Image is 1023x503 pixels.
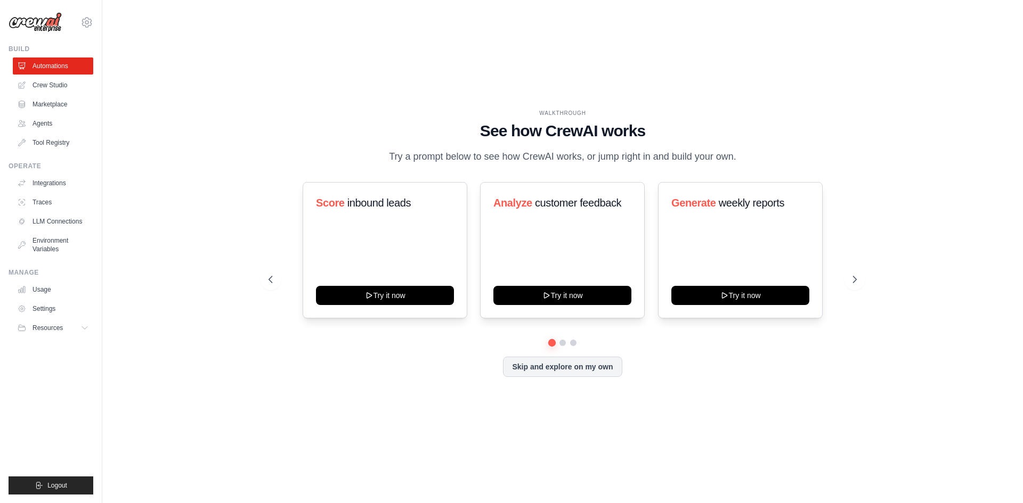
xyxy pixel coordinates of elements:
[671,197,716,209] span: Generate
[13,96,93,113] a: Marketplace
[13,77,93,94] a: Crew Studio
[13,300,93,317] a: Settings
[13,232,93,258] a: Environment Variables
[9,476,93,494] button: Logout
[13,213,93,230] a: LLM Connections
[535,197,621,209] span: customer feedback
[13,115,93,132] a: Agents
[493,197,532,209] span: Analyze
[13,319,93,336] button: Resources
[493,286,631,305] button: Try it now
[9,12,62,32] img: Logo
[316,286,454,305] button: Try it now
[347,197,411,209] span: inbound leads
[9,45,93,53] div: Build
[13,175,93,192] a: Integrations
[13,134,93,151] a: Tool Registry
[269,109,857,117] div: WALKTHROUGH
[718,197,784,209] span: weekly reports
[13,57,93,75] a: Automations
[13,194,93,211] a: Traces
[13,281,93,298] a: Usage
[269,121,857,141] h1: See how CrewAI works
[9,268,93,277] div: Manage
[9,162,93,170] div: Operate
[33,324,63,332] span: Resources
[316,197,345,209] span: Score
[671,286,809,305] button: Try it now
[384,149,742,164] p: Try a prompt below to see how CrewAI works, or jump right in and build your own.
[503,357,622,377] button: Skip and explore on my own
[47,481,67,490] span: Logout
